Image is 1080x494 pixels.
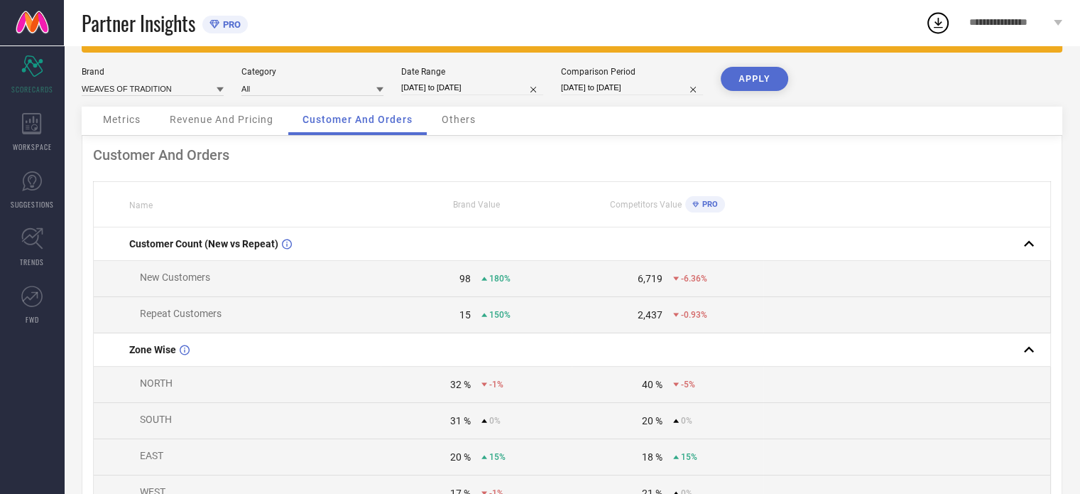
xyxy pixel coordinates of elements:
[129,200,153,210] span: Name
[681,310,707,320] span: -0.93%
[925,10,951,36] div: Open download list
[642,379,662,390] div: 40 %
[721,67,788,91] button: APPLY
[453,200,500,210] span: Brand Value
[681,274,707,284] span: -6.36%
[20,257,44,267] span: TRENDS
[561,80,703,95] input: Select comparison period
[140,308,222,319] span: Repeat Customers
[610,200,682,210] span: Competitors Value
[129,238,278,249] span: Customer Count (New vs Repeat)
[638,273,662,284] div: 6,719
[459,309,471,321] div: 15
[140,377,173,389] span: NORTH
[489,416,501,426] span: 0%
[450,379,471,390] div: 32 %
[103,114,141,125] span: Metrics
[93,146,1051,163] div: Customer And Orders
[13,141,52,152] span: WORKSPACE
[82,67,224,77] div: Brand
[642,415,662,426] div: 20 %
[11,84,53,95] span: SCORECARDS
[11,199,54,210] span: SUGGESTIONS
[302,114,413,125] span: Customer And Orders
[140,272,210,283] span: New Customers
[699,200,718,209] span: PRO
[489,380,503,390] span: -1%
[681,452,697,462] span: 15%
[401,67,543,77] div: Date Range
[241,67,383,77] div: Category
[401,80,543,95] input: Select date range
[561,67,703,77] div: Comparison Period
[82,9,195,38] span: Partner Insights
[489,310,511,320] span: 150%
[140,414,172,425] span: SOUTH
[681,416,692,426] span: 0%
[140,450,163,461] span: EAST
[170,114,273,125] span: Revenue And Pricing
[489,452,506,462] span: 15%
[26,314,39,325] span: FWD
[450,451,471,463] div: 20 %
[489,274,511,284] span: 180%
[638,309,662,321] div: 2,437
[681,380,695,390] span: -5%
[450,415,471,426] div: 31 %
[129,344,176,355] span: Zone Wise
[442,114,476,125] span: Others
[219,19,241,30] span: PRO
[642,451,662,463] div: 18 %
[459,273,471,284] div: 98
